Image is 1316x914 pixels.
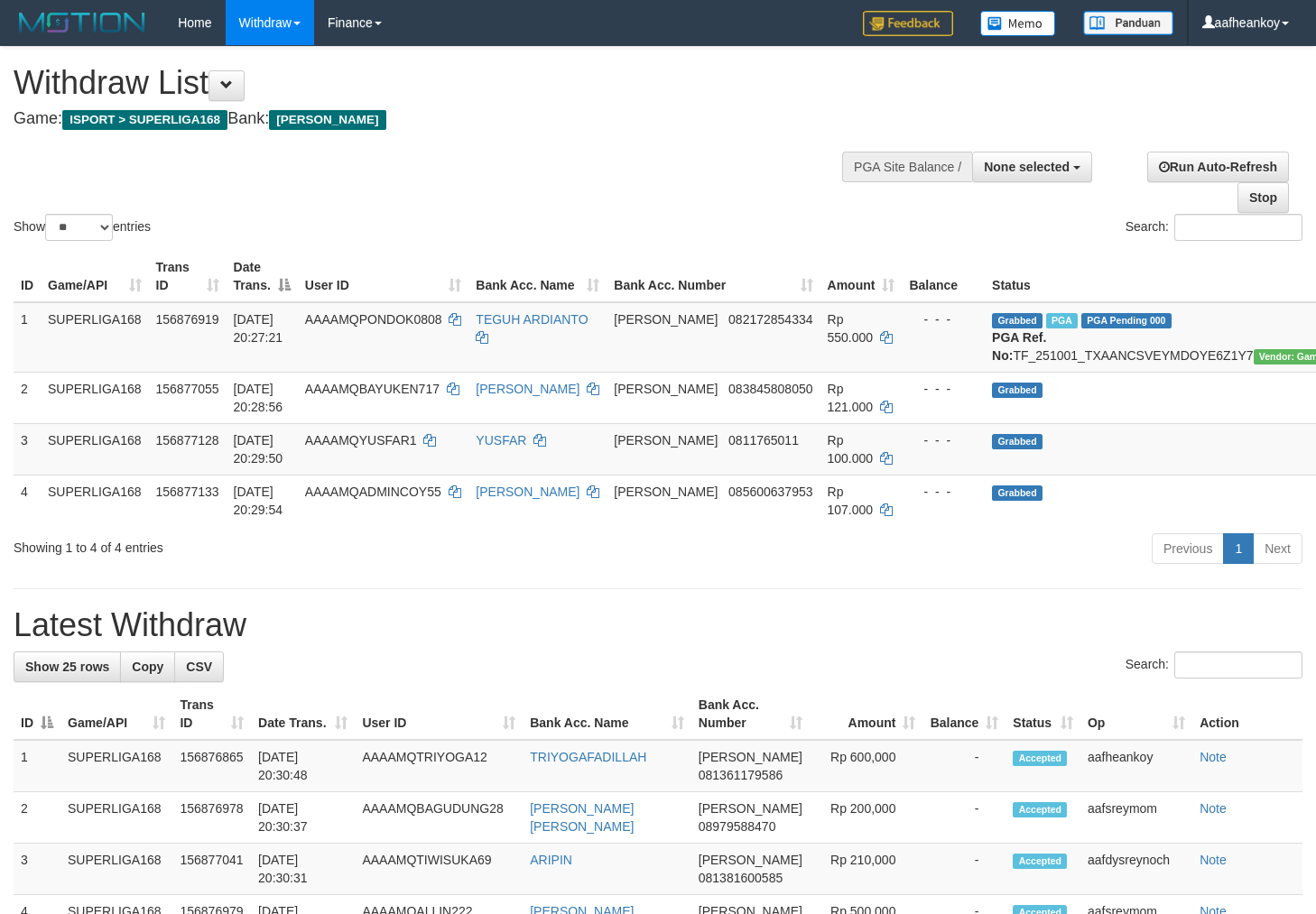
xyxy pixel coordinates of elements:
img: MOTION_logo.png [14,9,151,36]
span: Rp 121.000 [828,382,874,414]
span: [PERSON_NAME] [614,312,718,327]
h4: Game: Bank: [14,110,859,128]
td: aafdysreynoch [1080,844,1192,895]
input: Search: [1174,214,1302,241]
th: Balance: activate to sort column ascending [922,688,1006,740]
th: Status: activate to sort column ascending [1006,688,1080,740]
span: None selected [984,160,1070,174]
th: Balance [902,251,985,302]
td: SUPERLIGA168 [60,792,172,844]
th: Op: activate to sort column ascending [1080,688,1192,740]
input: Search: [1174,651,1302,679]
h1: Latest Withdraw [14,607,1302,643]
th: Game/API: activate to sort column ascending [41,251,149,302]
a: Note [1200,801,1227,816]
img: panduan.png [1083,11,1173,35]
a: Previous [1152,533,1224,564]
span: Rp 107.000 [828,485,874,517]
span: [PERSON_NAME] [269,110,385,130]
th: Trans ID: activate to sort column ascending [172,688,251,740]
label: Show entries [14,214,151,241]
div: Showing 1 to 4 of 4 entries [14,531,535,557]
td: - [922,740,1006,792]
a: Run Auto-Refresh [1147,152,1289,182]
span: [PERSON_NAME] [614,382,718,396]
td: SUPERLIGA168 [41,372,149,423]
span: PGA Pending [1081,313,1172,328]
td: 156876978 [172,792,251,844]
th: ID: activate to sort column descending [14,688,60,740]
a: YUSFAR [476,433,526,448]
td: aafheankoy [1080,740,1192,792]
select: Showentries [45,214,113,241]
td: [DATE] 20:30:37 [251,792,355,844]
a: Note [1200,853,1227,867]
span: Copy 082172854334 to clipboard [728,312,812,327]
td: 156876865 [172,740,251,792]
button: None selected [972,152,1092,182]
span: [DATE] 20:29:50 [234,433,283,466]
span: Copy 085600637953 to clipboard [728,485,812,499]
th: Amount: activate to sort column ascending [810,688,923,740]
span: AAAAMQBAYUKEN717 [305,382,440,396]
td: Rp 200,000 [810,792,923,844]
th: User ID: activate to sort column ascending [355,688,523,740]
td: 156877041 [172,844,251,895]
span: Grabbed [992,485,1043,501]
th: Date Trans.: activate to sort column ascending [251,688,355,740]
th: Amount: activate to sort column ascending [820,251,903,302]
span: 156876919 [156,312,219,327]
div: - - - [909,431,978,449]
th: Bank Acc. Number: activate to sort column ascending [691,688,810,740]
span: Rp 100.000 [828,433,874,466]
td: 3 [14,423,41,475]
td: [DATE] 20:30:48 [251,740,355,792]
a: TEGUH ARDIANTO [476,312,588,327]
span: ISPORT > SUPERLIGA168 [62,110,227,130]
a: Stop [1237,182,1289,213]
td: 3 [14,844,60,895]
span: Grabbed [992,383,1043,398]
span: [PERSON_NAME] [614,485,718,499]
span: Accepted [1013,854,1067,869]
span: [PERSON_NAME] [614,433,718,448]
a: 1 [1223,533,1254,564]
span: Copy 0811765011 to clipboard [728,433,799,448]
span: [DATE] 20:29:54 [234,485,283,517]
span: 156877055 [156,382,219,396]
a: TRIYOGAFADILLAH [530,750,646,764]
td: SUPERLIGA168 [60,844,172,895]
a: [PERSON_NAME] [476,485,579,499]
a: Show 25 rows [14,651,121,682]
span: Copy [132,660,163,674]
th: Bank Acc. Name: activate to sort column ascending [523,688,691,740]
span: [PERSON_NAME] [699,801,802,816]
span: Marked by aafheankoy [1046,313,1078,328]
span: 156877128 [156,433,219,448]
span: AAAAMQPONDOK0808 [305,312,442,327]
td: Rp 210,000 [810,844,923,895]
td: Rp 600,000 [810,740,923,792]
a: CSV [174,651,224,682]
th: Game/API: activate to sort column ascending [60,688,172,740]
span: Accepted [1013,751,1067,766]
span: CSV [186,660,212,674]
div: - - - [909,380,978,398]
a: [PERSON_NAME] [476,382,579,396]
img: Feedback.jpg [863,11,953,36]
td: 2 [14,372,41,423]
span: [PERSON_NAME] [699,853,802,867]
a: ARIPIN [530,853,572,867]
td: aafsreymom [1080,792,1192,844]
div: PGA Site Balance / [842,152,972,182]
a: Note [1200,750,1227,764]
span: Rp 550.000 [828,312,874,345]
span: Copy 081381600585 to clipboard [699,871,783,885]
h1: Withdraw List [14,65,859,101]
span: Accepted [1013,802,1067,817]
img: Button%20Memo.svg [980,11,1056,36]
a: [PERSON_NAME] [PERSON_NAME] [530,801,634,834]
span: [DATE] 20:27:21 [234,312,283,345]
span: Show 25 rows [25,660,109,674]
th: Bank Acc. Number: activate to sort column ascending [607,251,820,302]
